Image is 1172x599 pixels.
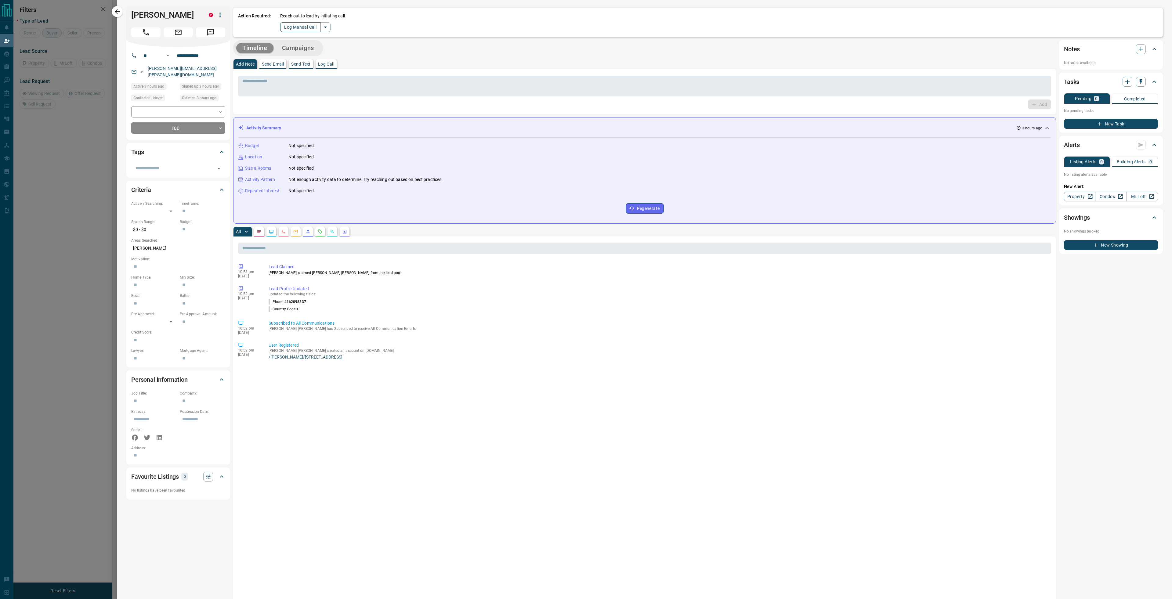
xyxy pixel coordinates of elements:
a: Property [1064,192,1095,201]
p: All [236,229,241,234]
h2: Showings [1064,213,1090,222]
span: Email [164,27,193,37]
p: Mortgage Agent: [180,348,225,353]
span: +1 [296,307,301,311]
p: [PERSON_NAME] [PERSON_NAME] has Subscribed to receive All Communication Emails [269,327,1049,331]
div: Favourite Listings0 [131,469,225,484]
p: [PERSON_NAME] [PERSON_NAME] created an account on [DOMAIN_NAME] [269,348,1049,353]
p: Log Call [318,62,334,66]
p: 10:52 pm [238,292,259,296]
p: Send Email [262,62,284,66]
a: Mr.Loft [1127,192,1158,201]
p: Company: [180,391,225,396]
p: Reach out to lead by initiating call [280,13,345,19]
svg: Calls [281,229,286,234]
p: Not specified [288,165,314,171]
p: [DATE] [238,352,259,357]
button: Campaigns [276,43,320,53]
p: Repeated Interest [245,188,279,194]
p: [DATE] [238,296,259,300]
span: Active 3 hours ago [133,83,164,89]
h2: Notes [1064,44,1080,54]
p: Phone : [269,299,306,305]
a: [PERSON_NAME][EMAIL_ADDRESS][PERSON_NAME][DOMAIN_NAME] [148,66,217,77]
div: Alerts [1064,138,1158,152]
p: [DATE] [238,330,259,335]
h2: Alerts [1064,140,1080,150]
p: Home Type: [131,275,177,280]
p: Credit Score: [131,330,225,335]
h1: [PERSON_NAME] [131,10,200,20]
button: New Task [1064,119,1158,129]
p: Pre-Approved: [131,311,177,317]
span: Signed up 3 hours ago [182,83,219,89]
p: [PERSON_NAME] claimed [PERSON_NAME] [PERSON_NAME] from the lead pool [269,270,1049,276]
p: Not specified [288,188,314,194]
svg: Listing Alerts [306,229,310,234]
p: Min Size: [180,275,225,280]
p: Budget: [180,219,225,225]
p: Building Alerts [1117,160,1146,164]
p: Not specified [288,154,314,160]
div: Thu Aug 14 2025 [180,83,225,92]
svg: Emails [293,229,298,234]
button: Log Manual Call [280,22,320,32]
p: No showings booked [1064,229,1158,234]
p: Subscribed to All Communications [269,320,1049,327]
div: Notes [1064,42,1158,56]
p: $0 - $0 [131,225,177,235]
p: Actively Searching: [131,201,177,206]
div: Tags [131,145,225,159]
button: Regenerate [626,203,664,214]
p: Lead Profile Updated [269,286,1049,292]
svg: Email Verified [139,70,143,74]
span: Message [196,27,225,37]
div: Thu Aug 14 2025 [131,83,177,92]
span: Claimed 3 hours ago [182,95,216,101]
p: Possession Date: [180,409,225,414]
p: Timeframe: [180,201,225,206]
button: Open [164,52,172,59]
p: Lead Claimed [269,264,1049,270]
p: Areas Searched: [131,238,225,243]
p: 0 [1149,160,1152,164]
svg: Notes [257,229,262,234]
p: Listing Alerts [1070,160,1097,164]
p: Completed [1124,97,1146,101]
div: property.ca [209,13,213,17]
div: Activity Summary3 hours ago [238,122,1051,134]
button: New Showing [1064,240,1158,250]
div: Personal Information [131,372,225,387]
div: Showings [1064,210,1158,225]
p: Job Title: [131,391,177,396]
button: Timeline [236,43,273,53]
p: Search Range: [131,219,177,225]
p: Location [245,154,262,160]
p: Motivation: [131,256,225,262]
p: Pending [1075,96,1091,101]
p: Birthday: [131,409,177,414]
span: Call [131,27,161,37]
p: Pre-Approval Amount: [180,311,225,317]
div: TBD [131,122,225,134]
p: New Alert: [1064,183,1158,190]
span: Contacted - Never [133,95,163,101]
p: Address: [131,445,225,451]
p: Not enough activity data to determine. Try reaching out based on best practices. [288,176,443,183]
svg: Opportunities [330,229,335,234]
p: No notes available [1064,60,1158,66]
div: Criteria [131,182,225,197]
button: Open [215,164,223,173]
p: User Registered [269,342,1049,348]
p: Activity Summary [246,125,281,131]
p: No listings have been favourited [131,488,225,493]
a: Condos [1095,192,1127,201]
h2: Criteria [131,185,151,195]
p: Lawyer: [131,348,177,353]
p: No listing alerts available [1064,172,1158,177]
h2: Favourite Listings [131,472,179,482]
p: Size & Rooms [245,165,271,171]
h2: Personal Information [131,375,188,384]
p: Country Code : [269,306,301,312]
p: 10:52 pm [238,326,259,330]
